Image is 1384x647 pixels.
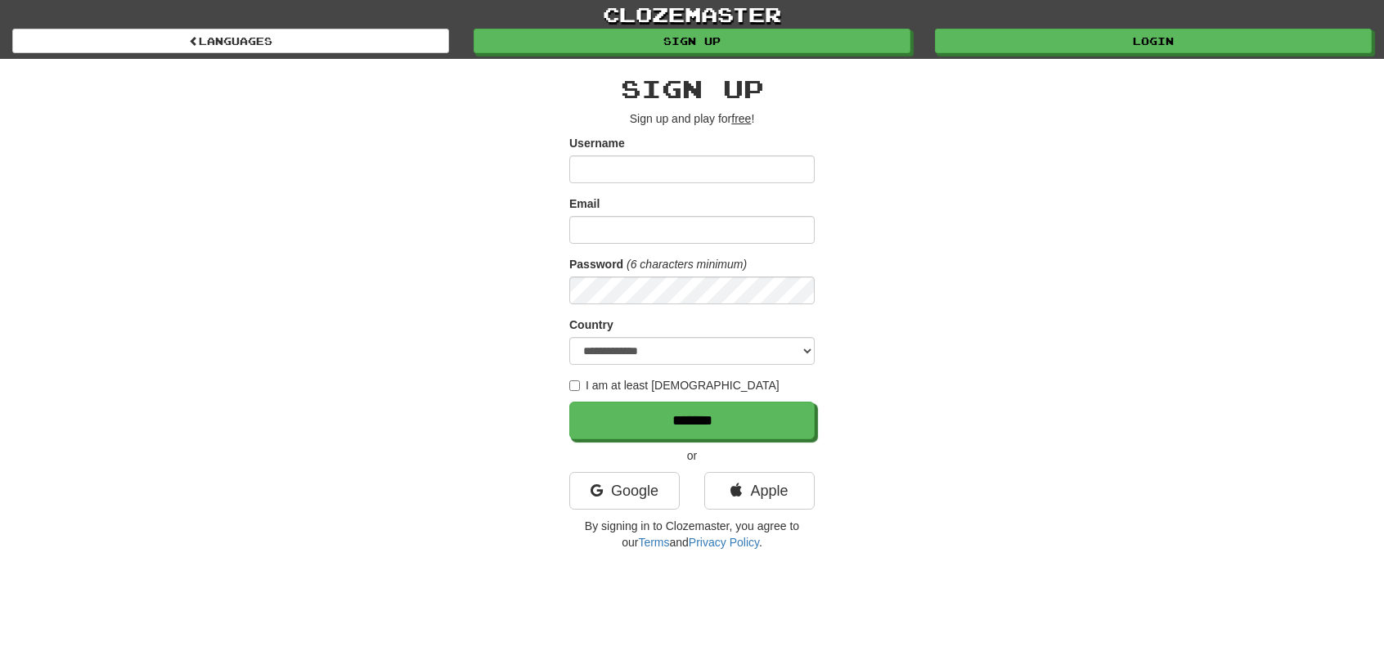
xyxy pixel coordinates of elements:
[627,258,747,271] em: (6 characters minimum)
[569,317,613,333] label: Country
[569,110,815,127] p: Sign up and play for !
[569,518,815,550] p: By signing in to Clozemaster, you agree to our and .
[689,536,759,549] a: Privacy Policy
[569,256,623,272] label: Password
[569,75,815,102] h2: Sign up
[569,380,580,391] input: I am at least [DEMOGRAPHIC_DATA]
[638,536,669,549] a: Terms
[569,377,780,393] label: I am at least [DEMOGRAPHIC_DATA]
[569,447,815,464] p: or
[704,472,815,510] a: Apple
[569,195,600,212] label: Email
[569,472,680,510] a: Google
[569,135,625,151] label: Username
[731,112,751,125] u: free
[474,29,910,53] a: Sign up
[935,29,1372,53] a: Login
[12,29,449,53] a: Languages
